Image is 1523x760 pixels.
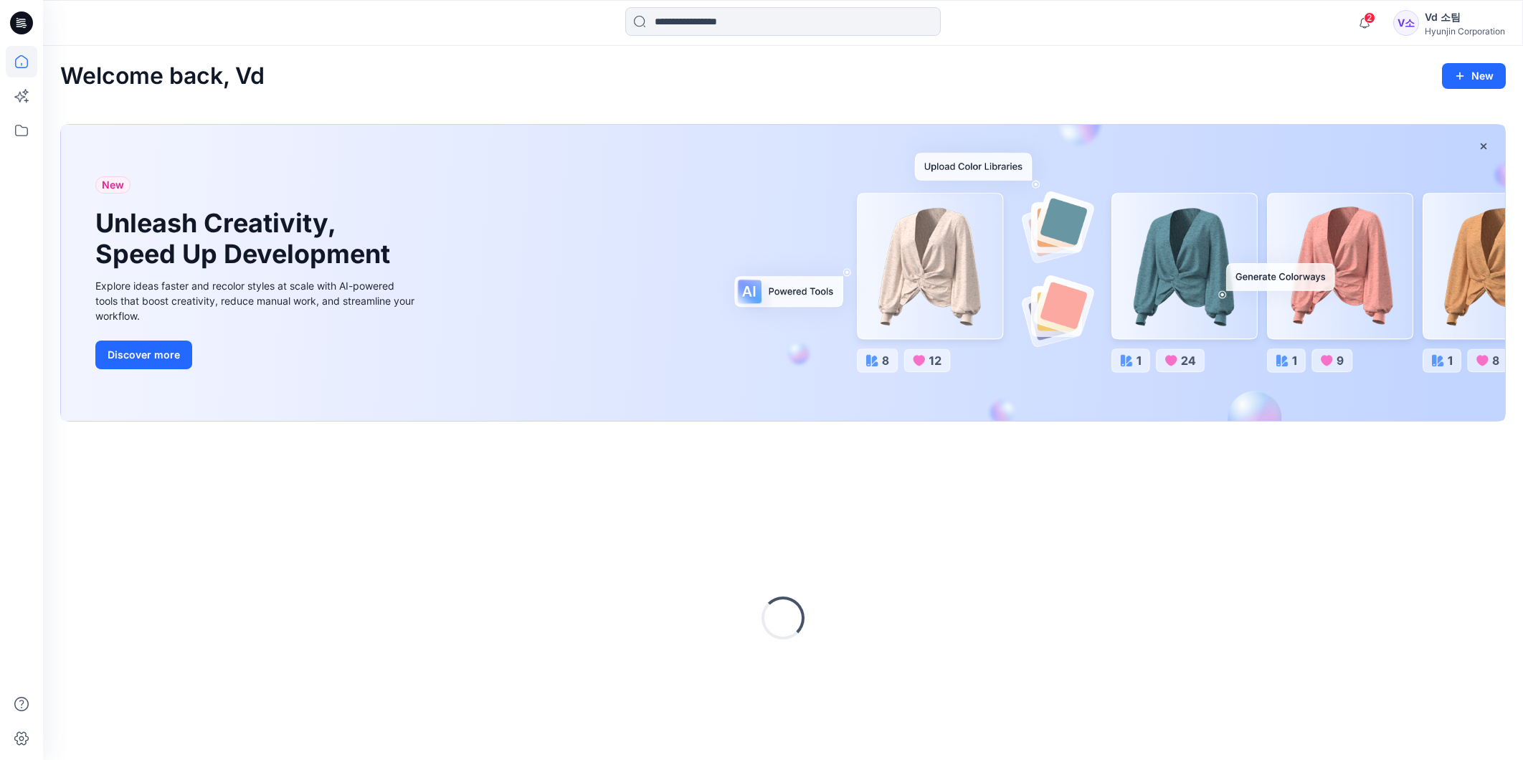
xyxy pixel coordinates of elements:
[1364,12,1375,24] span: 2
[1393,10,1419,36] div: V소
[102,176,124,194] span: New
[1425,26,1505,37] div: Hyunjin Corporation
[95,208,397,270] h1: Unleash Creativity, Speed Up Development
[95,341,418,369] a: Discover more
[60,63,265,90] h2: Welcome back, Vd
[1442,63,1506,89] button: New
[1425,9,1505,26] div: Vd 소팀
[95,341,192,369] button: Discover more
[95,278,418,323] div: Explore ideas faster and recolor styles at scale with AI-powered tools that boost creativity, red...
